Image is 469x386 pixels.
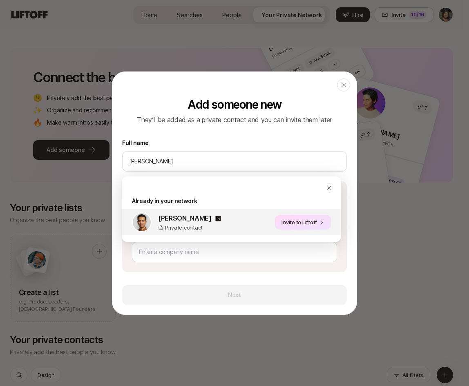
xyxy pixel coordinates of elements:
p: Already in your network [122,196,341,206]
img: 7f5aa10c_5e15_4437_a365_097379be1038.jpg [133,213,151,231]
button: Invite to Liftoff [275,215,331,230]
p: [PERSON_NAME] [158,213,221,223]
p: Add someone new [188,98,281,111]
input: e.g. Reed Hastings [129,156,340,166]
p: Private contact [158,223,221,232]
p: They’ll be added as a private contact and you can invite them later [137,114,332,125]
label: Full name [122,138,347,148]
input: Enter a company name [139,247,330,257]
